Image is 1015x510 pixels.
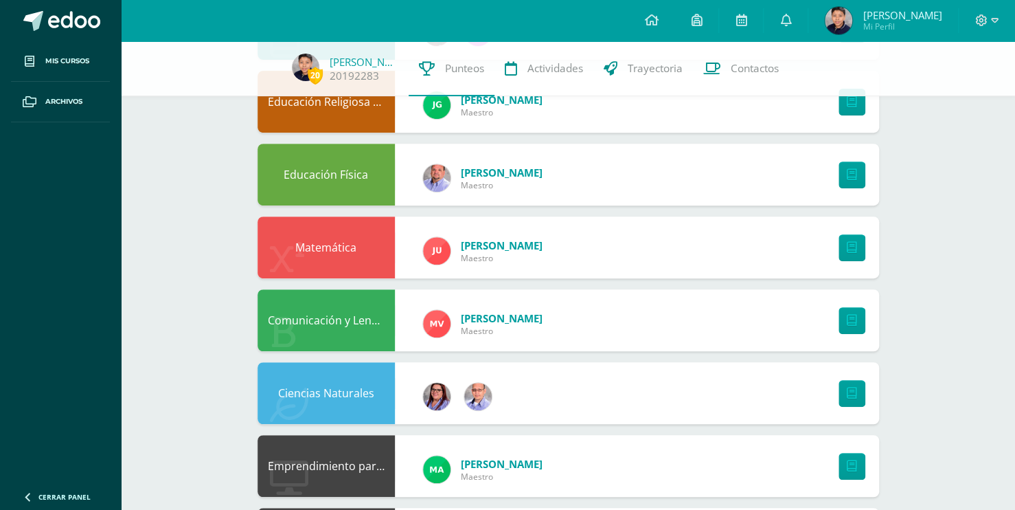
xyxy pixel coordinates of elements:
[445,61,484,76] span: Punteos
[825,7,852,34] img: b38a2dacc41a98050ee46c3b940d57ac.png
[258,217,395,278] div: Matemática
[593,41,693,96] a: Trayectoria
[461,93,543,107] span: [PERSON_NAME]
[461,457,543,471] span: [PERSON_NAME]
[863,8,942,22] span: [PERSON_NAME]
[461,325,543,337] span: Maestro
[258,144,395,206] div: Educación Física
[423,237,451,265] img: b5613e1a4347ac065b47e806e9a54e9c.png
[258,71,395,133] div: Educación Religiosa Escolar
[423,456,451,483] img: 76a244d885c867e4cb840cf5c655c3b2.png
[45,96,82,107] span: Archivos
[423,91,451,119] img: 3da61d9b1d2c0c7b8f7e89c78bbce001.png
[423,383,451,410] img: fda4ebce342fd1e8b3b59cfba0d95288.png
[461,166,543,179] span: [PERSON_NAME]
[494,41,593,96] a: Actividades
[308,67,323,84] span: 20
[38,492,91,502] span: Cerrar panel
[409,41,494,96] a: Punteos
[461,252,543,264] span: Maestro
[423,310,451,337] img: 1ff341f52347efc33ff1d2a179cbdb51.png
[461,107,543,118] span: Maestro
[628,61,683,76] span: Trayectoria
[461,239,543,252] span: [PERSON_NAME]
[330,55,398,69] a: [PERSON_NAME]
[527,61,583,76] span: Actividades
[423,164,451,192] img: 6c58b5a751619099581147680274b29f.png
[330,69,379,83] a: 20192283
[464,383,492,410] img: 636fc591f85668e7520e122fec75fd4f.png
[693,41,789,96] a: Contactos
[45,56,89,67] span: Mis cursos
[292,54,319,81] img: b38a2dacc41a98050ee46c3b940d57ac.png
[461,179,543,191] span: Maestro
[863,21,942,32] span: Mi Perfil
[258,289,395,351] div: Comunicación y Lenguaje, Idioma Español
[11,82,110,122] a: Archivos
[258,435,395,497] div: Emprendimiento para la Productividad y Robótica
[461,471,543,483] span: Maestro
[11,41,110,82] a: Mis cursos
[258,362,395,424] div: Ciencias Naturales
[731,61,779,76] span: Contactos
[461,311,543,325] span: [PERSON_NAME]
